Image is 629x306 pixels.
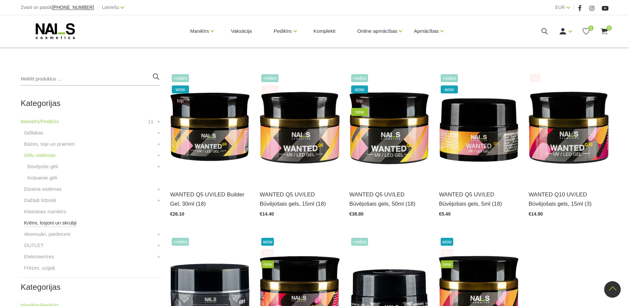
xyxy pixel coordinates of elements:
[24,241,43,249] a: OUTLET
[274,18,291,44] a: Pedikīrs
[172,74,189,82] span: +Video
[172,85,189,93] span: wow
[21,73,160,86] input: Meklēt produktus ...
[261,238,274,246] span: wow
[21,283,160,291] h2: Kategorijas
[27,163,58,171] a: Būvējošie gēli
[260,211,274,217] span: €14.40
[260,190,339,208] a: WANTED Q5 UV/LED Būvējošais gels, 15ml (18)
[102,3,119,11] a: Latviešu
[24,185,61,193] a: Dizaina sistēmas
[606,25,612,31] span: 0
[24,140,75,148] a: Bāzes, topi un praimeri
[170,211,184,217] span: €26.10
[24,253,54,261] a: Elektroierīces
[261,74,279,82] span: +Video
[573,3,575,12] span: |
[157,230,160,238] a: +
[261,260,274,268] span: new
[27,174,57,182] a: Krāsainie gēli
[157,140,160,148] a: +
[157,196,160,204] a: +
[21,99,160,108] h2: Kategorijas
[529,211,543,217] span: €14.90
[170,190,250,208] a: WANTED Q5 UV/LED Builder Gel, 30ml (18)
[157,129,160,137] a: +
[600,27,608,35] a: 0
[351,85,368,93] span: wow
[351,74,368,82] span: +Video
[351,238,368,246] span: +Video
[97,3,98,12] span: |
[261,85,279,93] span: top
[24,151,55,159] a: Gēlu sistēmas
[529,190,608,208] a: WANTED Q10 UV/LED Būvējošais gels, 15ml (3)
[24,196,56,204] a: Dažādi līdzekļi
[439,211,451,217] span: €5.40
[357,18,397,44] a: Online apmācības
[414,18,439,44] a: Apmācības
[157,118,160,126] a: +
[190,18,209,44] a: Manikīrs
[441,249,453,257] span: top
[441,74,458,82] span: +Video
[351,97,368,105] span: top
[349,211,364,217] span: €38.80
[582,27,590,35] a: 0
[24,219,76,227] a: Krēmi, losjoni un skrubji
[529,73,608,182] img: Gels WANTED NAILS cosmetics tehniķu komanda ir radījusi gelu, kas ilgi jau ir katra meistara mekl...
[21,118,59,126] a: Manikīrs/Pedikīrs
[24,264,55,272] a: Frēzes, uzgaļi
[157,163,160,171] a: +
[441,238,453,246] span: wow
[157,241,160,249] a: +
[157,151,160,159] a: +
[588,25,594,31] span: 0
[170,73,250,182] img: Gels WANTED NAILS cosmetics tehniķu komanda ir radījusi gelu, kas ilgi jau ir katra meistara mekl...
[260,73,339,182] img: Gels WANTED NAILS cosmetics tehniķu komanda ir radījusi gelu, kas ilgi jau ir katra meistara mekl...
[351,108,368,116] span: new
[172,238,189,246] span: +Video
[52,5,94,10] a: [PHONE_NUMBER]
[441,260,453,268] span: new
[172,97,189,105] span: top
[24,208,66,216] a: Klasiskais manikīrs
[439,73,519,182] img: Gels WANTED NAILS cosmetics tehniķu komanda ir radījusi gelu, kas ilgi jau ir katra meistara mekl...
[530,74,540,82] span: top
[24,230,70,238] a: Aksesuāri, piederumi
[349,190,429,208] a: WANTED Q5 UV/LED Būvējošais gels, 50ml (18)
[21,3,94,12] div: Zvani un pasūti
[261,249,274,257] span: top
[555,3,565,11] a: EUR
[349,73,429,182] img: Gels WANTED NAILS cosmetics tehniķu komanda ir radījusi gelu, kas ilgi jau ir katra meistara mekl...
[157,253,160,261] a: +
[157,185,160,193] a: +
[441,85,458,93] span: wow
[308,15,341,47] a: Komplekti
[24,129,43,137] a: Gēllakas
[148,118,154,126] span: 11
[225,15,257,47] a: Vaksācija
[439,190,519,208] a: WANTED Q5 UV/LED Būvējošais gels, 5ml (18)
